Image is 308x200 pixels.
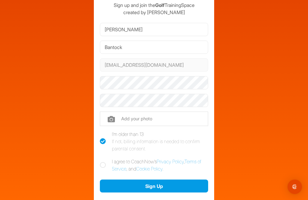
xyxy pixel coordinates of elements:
[288,180,302,194] div: Open Intercom Messenger
[100,58,208,72] input: Email
[136,166,162,172] a: Cookie Policy
[100,41,208,54] input: Last Name
[112,131,208,152] div: I'm older than 13
[100,23,208,36] input: First Name
[100,2,208,9] p: Sign up and join the TrainingSpace
[100,158,208,172] label: I agree to CoachNow's , , and .
[100,180,208,192] button: Sign Up
[112,138,208,152] div: If not, billing information is needed to confirm parental consent.
[157,158,184,165] a: Privacy Policy
[155,2,165,8] strong: Golf
[100,9,208,16] p: created by [PERSON_NAME]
